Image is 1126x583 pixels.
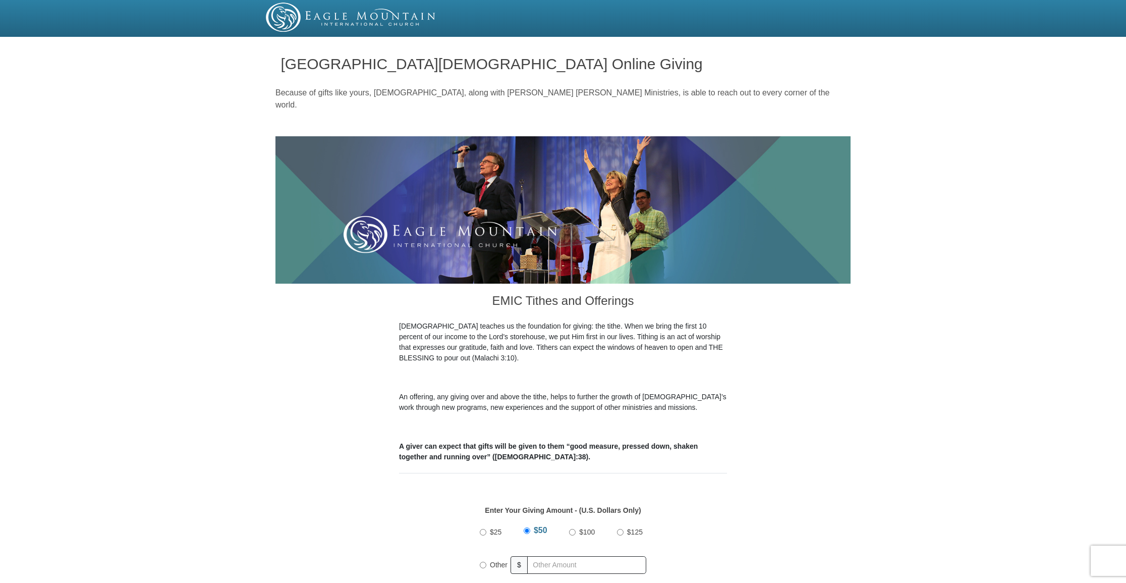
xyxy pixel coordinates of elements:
[485,506,641,514] strong: Enter Your Giving Amount - (U.S. Dollars Only)
[266,3,436,32] img: EMIC
[281,56,846,72] h1: [GEOGRAPHIC_DATA][DEMOGRAPHIC_DATA] Online Giving
[399,392,727,413] p: An offering, any giving over and above the tithe, helps to further the growth of [DEMOGRAPHIC_DAT...
[534,526,547,535] span: $50
[399,442,698,461] b: A giver can expect that gifts will be given to them “good measure, pressed down, shaken together ...
[399,321,727,363] p: [DEMOGRAPHIC_DATA] teaches us the foundation for giving: the tithe. When we bring the first 10 pe...
[399,284,727,321] h3: EMIC Tithes and Offerings
[511,556,528,574] span: $
[627,528,643,536] span: $125
[579,528,595,536] span: $100
[275,87,851,111] p: Because of gifts like yours, [DEMOGRAPHIC_DATA], along with [PERSON_NAME] [PERSON_NAME] Ministrie...
[490,528,501,536] span: $25
[490,561,508,569] span: Other
[527,556,646,574] input: Other Amount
